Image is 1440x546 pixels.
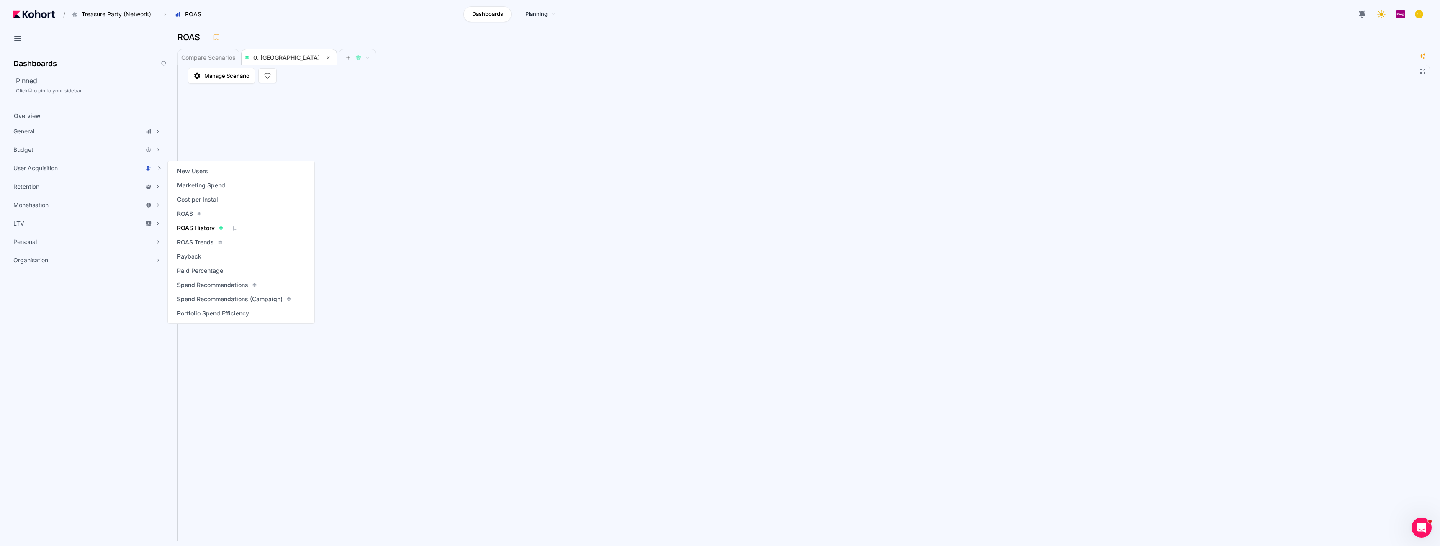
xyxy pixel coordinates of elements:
span: New Users [177,167,208,175]
span: Spend Recommendations (Campaign) [177,295,283,303]
span: › [162,11,168,18]
span: Marketing Spend [177,181,225,190]
span: Spend Recommendations [177,281,248,289]
a: Spend Recommendations [175,279,259,291]
span: ROAS [185,10,201,18]
div: Click to pin to your sidebar. [16,87,167,94]
span: Paid Percentage [177,267,223,275]
img: logo_PlayQ_20230721100321046856.png [1396,10,1405,18]
h2: Dashboards [13,60,57,67]
a: Spend Recommendations (Campaign) [175,293,293,305]
a: Planning [517,6,565,22]
span: Portfolio Spend Efficiency [177,309,249,318]
button: Fullscreen [1419,68,1426,74]
span: Dashboards [472,10,503,18]
span: Personal [13,238,37,246]
span: 0. [GEOGRAPHIC_DATA] [253,54,320,61]
span: ROAS Trends [177,238,214,246]
span: Organisation [13,256,48,264]
span: Monetisation [13,201,49,209]
span: Cost per Install [177,195,220,204]
span: Payback [177,252,201,261]
a: Payback [175,251,204,262]
span: Manage Scenario [204,72,249,80]
a: Portfolio Spend Efficiency [175,308,252,319]
a: Marketing Spend [175,179,228,191]
a: New Users [175,165,211,177]
span: Planning [525,10,548,18]
button: ROAS [170,7,210,21]
span: User Acquisition [13,164,58,172]
h3: ROAS [177,33,205,41]
span: Compare Scenarios [181,55,236,61]
span: ROAS [177,210,193,218]
img: Kohort logo [13,10,55,18]
span: / [57,10,65,19]
a: Manage Scenario [188,68,255,84]
a: ROAS History [175,222,226,234]
a: ROAS [175,208,204,220]
a: Paid Percentage [175,265,226,277]
a: Cost per Install [175,194,222,205]
span: General [13,127,34,136]
span: Treasure Party (Network) [82,10,151,18]
button: Treasure Party (Network) [67,7,160,21]
a: Dashboards [463,6,512,22]
a: Overview [11,110,153,122]
span: Budget [13,146,33,154]
span: ROAS History [177,224,215,232]
span: LTV [13,219,24,228]
span: Overview [14,112,41,119]
iframe: Intercom live chat [1412,518,1432,538]
h2: Pinned [16,76,167,86]
span: Retention [13,182,39,191]
a: ROAS Trends [175,236,225,248]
